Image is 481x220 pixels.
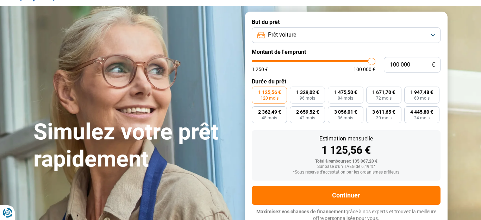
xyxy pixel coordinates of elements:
[252,67,268,72] span: 1 250 €
[410,90,433,95] span: 1 947,48 €
[338,116,353,120] span: 36 mois
[414,96,430,100] span: 60 mois
[252,49,441,55] label: Montant de l'emprunt
[257,145,435,156] div: 1 125,56 €
[256,209,345,214] span: Maximisez vos chances de financement
[261,96,279,100] span: 120 mois
[258,90,281,95] span: 1 125,56 €
[257,170,435,175] div: *Sous réserve d'acceptation par les organismes prêteurs
[376,116,392,120] span: 30 mois
[414,116,430,120] span: 24 mois
[257,164,435,169] div: Sur base d'un TAEG de 6,49 %*
[252,27,441,43] button: Prêt voiture
[252,19,441,25] label: But du prêt
[432,62,435,68] span: €
[257,159,435,164] div: Total à rembourser: 135 067,20 €
[296,109,319,114] span: 2 659,52 €
[257,136,435,142] div: Estimation mensuelle
[338,96,353,100] span: 84 mois
[268,31,296,39] span: Prêt voiture
[334,109,357,114] span: 3 056,01 €
[372,109,395,114] span: 3 611,65 €
[300,96,315,100] span: 96 mois
[262,116,277,120] span: 48 mois
[354,67,375,72] span: 100 000 €
[252,186,441,205] button: Continuer
[334,90,357,95] span: 1 475,50 €
[300,116,315,120] span: 42 mois
[376,96,392,100] span: 72 mois
[258,109,281,114] span: 2 362,49 €
[372,90,395,95] span: 1 671,70 €
[252,78,441,85] label: Durée du prêt
[410,109,433,114] span: 4 445,80 €
[33,119,236,173] h1: Simulez votre prêt rapidement
[296,90,319,95] span: 1 329,02 €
